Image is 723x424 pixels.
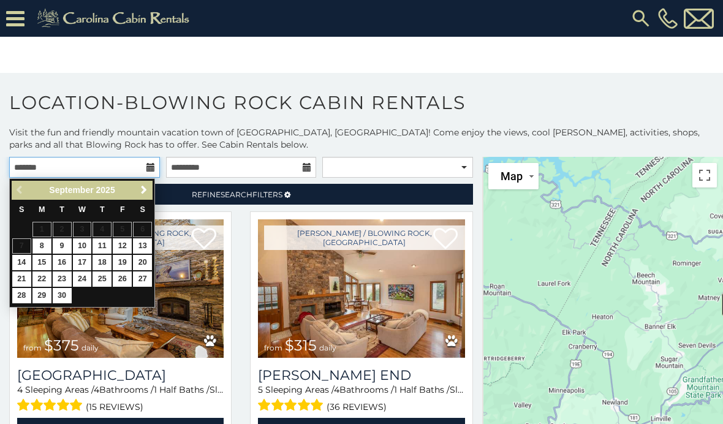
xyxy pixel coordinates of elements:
[39,205,45,214] span: Monday
[86,399,143,415] span: (15 reviews)
[44,336,79,354] span: $375
[192,190,282,199] span: Refine Filters
[133,271,152,287] a: 27
[692,163,717,187] button: Toggle fullscreen view
[12,255,31,270] a: 14
[133,238,152,254] a: 13
[32,238,51,254] a: 8
[258,367,464,384] h3: Moss End
[501,170,523,183] span: Map
[96,185,115,195] span: 2025
[133,255,152,270] a: 20
[32,271,51,287] a: 22
[32,255,51,270] a: 15
[100,205,105,214] span: Thursday
[319,343,336,352] span: daily
[258,219,464,358] img: 1714398144_thumbnail.jpeg
[17,384,23,395] span: 4
[221,190,252,199] span: Search
[113,255,132,270] a: 19
[49,185,93,195] span: September
[17,367,224,384] a: [GEOGRAPHIC_DATA]
[93,271,112,287] a: 25
[113,271,132,287] a: 26
[394,384,450,395] span: 1 Half Baths /
[154,384,210,395] span: 1 Half Baths /
[136,183,151,198] a: Next
[264,225,464,250] a: [PERSON_NAME] / Blowing Rock, [GEOGRAPHIC_DATA]
[140,205,145,214] span: Saturday
[258,384,464,415] div: Sleeping Areas / Bathrooms / Sleeps:
[17,384,224,415] div: Sleeping Areas / Bathrooms / Sleeps:
[12,288,31,303] a: 28
[53,238,72,254] a: 9
[334,384,339,395] span: 4
[73,271,92,287] a: 24
[78,205,86,214] span: Wednesday
[327,399,387,415] span: (36 reviews)
[53,271,72,287] a: 23
[53,255,72,270] a: 16
[630,7,652,29] img: search-regular.svg
[258,384,263,395] span: 5
[81,343,99,352] span: daily
[488,163,539,189] button: Change map style
[258,367,464,384] a: [PERSON_NAME] End
[258,219,464,358] a: from $315 daily
[655,8,681,29] a: [PHONE_NUMBER]
[59,205,64,214] span: Tuesday
[285,336,317,354] span: $315
[32,288,51,303] a: 29
[73,255,92,270] a: 17
[73,238,92,254] a: 10
[31,6,200,31] img: Khaki-logo.png
[94,384,99,395] span: 4
[264,343,282,352] span: from
[53,288,72,303] a: 30
[113,238,132,254] a: 12
[9,184,473,205] a: RefineSearchFilters
[93,238,112,254] a: 11
[139,185,149,195] span: Next
[12,271,31,287] a: 21
[120,205,125,214] span: Friday
[23,343,42,352] span: from
[93,255,112,270] a: 18
[17,367,224,384] h3: Mountain Song Lodge
[19,205,24,214] span: Sunday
